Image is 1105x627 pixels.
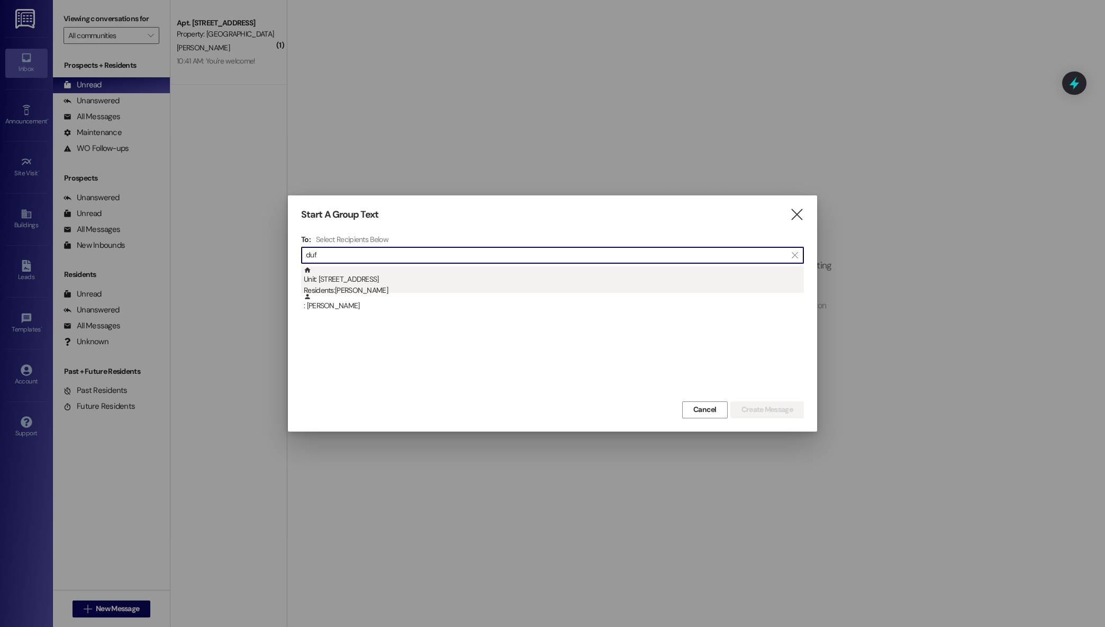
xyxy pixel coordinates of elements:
[790,209,804,220] i: 
[792,251,798,259] i: 
[301,266,804,293] div: Unit: [STREET_ADDRESS]Residents:[PERSON_NAME]
[304,266,804,297] div: Unit: [STREET_ADDRESS]
[741,404,793,415] span: Create Message
[682,401,728,418] button: Cancel
[316,235,388,244] h4: Select Recipients Below
[693,404,717,415] span: Cancel
[304,285,804,296] div: Residents: [PERSON_NAME]
[786,247,803,263] button: Clear text
[301,235,311,244] h3: To:
[301,209,378,221] h3: Start A Group Text
[304,293,804,311] div: : [PERSON_NAME]
[306,248,786,263] input: Search for any contact or apartment
[730,401,804,418] button: Create Message
[301,293,804,319] div: : [PERSON_NAME]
